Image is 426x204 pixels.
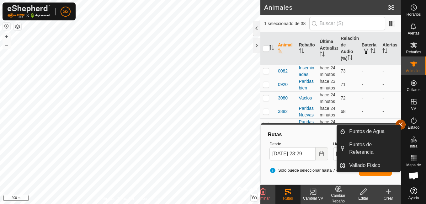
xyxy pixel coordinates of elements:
input: Buscar (S) [309,17,385,30]
button: Elija la fecha [316,147,328,160]
td: - [380,118,401,132]
span: Estado [408,126,419,129]
li: Vallado Físico [337,159,401,172]
div: Chat abierto [404,166,423,185]
span: 69 [341,122,346,127]
span: G2 [63,8,69,15]
span: 3080 [278,95,288,101]
p-sorticon: Activar para ordenar [278,49,283,54]
div: Rutas [275,196,301,201]
span: Eliminar [256,196,269,201]
div: Paridas bien [299,119,315,132]
div: Cambiar VV [301,196,326,201]
span: 4571 [278,122,288,128]
button: Yo [251,194,258,201]
span: 0920 [278,81,288,88]
td: - [359,118,380,132]
button: Capas del Mapa [14,23,21,30]
span: Puntos de Referencia [349,141,397,156]
div: Crear [376,196,401,201]
span: 38 [388,3,395,12]
span: 23 sept 2025, 23:06 [320,92,335,104]
span: Solo puede seleccionar hasta 7 días [269,167,344,174]
font: Animal [278,42,293,47]
div: Cambiar Rebaño [326,193,351,204]
td: - [380,78,401,91]
span: Collares [407,88,420,92]
span: 73 [341,68,346,73]
td: - [359,78,380,91]
a: Vallado Físico [345,159,401,172]
span: Rebaños [406,50,421,54]
td: - [359,91,380,105]
label: Desde [269,141,328,147]
font: Alertas [382,42,397,47]
span: Yo [251,195,257,200]
span: 1 seleccionado de 38 [264,20,309,27]
span: 23 sept 2025, 23:07 [320,173,335,185]
td: - [359,105,380,118]
div: Paridas Nuevas [299,105,315,118]
span: VV [411,107,416,110]
h2: Animales [264,4,388,11]
button: + [3,33,10,40]
span: 3882 [278,108,288,115]
a: Puntos de Referencia [345,138,401,158]
div: Editar [351,196,376,201]
button: Restablecer Mapa [3,23,10,30]
p-sorticon: Activar para ordenar [269,46,274,51]
font: Rebaño [299,42,315,47]
span: Ayuda [408,196,419,200]
p-sorticon: Activar para ordenar [382,49,387,54]
span: 0082 [278,68,288,74]
td: - [380,105,401,118]
span: Vallado Físico [349,162,380,169]
td: - [380,64,401,78]
p-sorticon: Activar para ordenar [370,49,375,54]
a: Puntos de Agua [345,125,401,138]
span: 71 [341,82,346,87]
a: Ayuda [401,185,426,202]
span: 23 sept 2025, 23:06 [320,119,335,131]
div: Paridas bien [299,78,315,91]
div: Rutas [267,131,394,138]
font: Relación de Audio (%) [341,36,359,61]
p-sorticon: Activar para ordenar [299,49,304,54]
a: Política de Privacidad [98,196,134,201]
img: Logo Gallagher [8,5,50,18]
li: Puntos de Agua [337,125,401,138]
a: Contáctenos [141,196,162,201]
span: Horarios [407,13,421,16]
span: 23 sept 2025, 23:06 [320,79,335,90]
div: Inseminadas [299,65,315,78]
p-sorticon: Activar para ordenar [348,56,353,61]
span: 68 [341,109,346,114]
div: Vacíos [299,95,315,101]
span: 23 sept 2025, 23:06 [320,106,335,117]
button: – [3,41,10,49]
span: 23 sept 2025, 23:06 [320,65,335,77]
span: Animales [406,69,421,73]
font: Última Actualización [320,39,348,51]
span: Infra [410,144,417,148]
td: - [380,91,401,105]
font: Batería [362,42,376,47]
span: Alertas [408,31,419,35]
span: Mapa de Calor [403,163,424,171]
span: Puntos de Agua [349,128,385,135]
p-sorticon: Activar para ordenar [320,52,325,57]
span: 72 [341,95,346,100]
label: Hasta [333,141,392,147]
li: Puntos de Referencia [337,138,401,158]
td: - [359,64,380,78]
